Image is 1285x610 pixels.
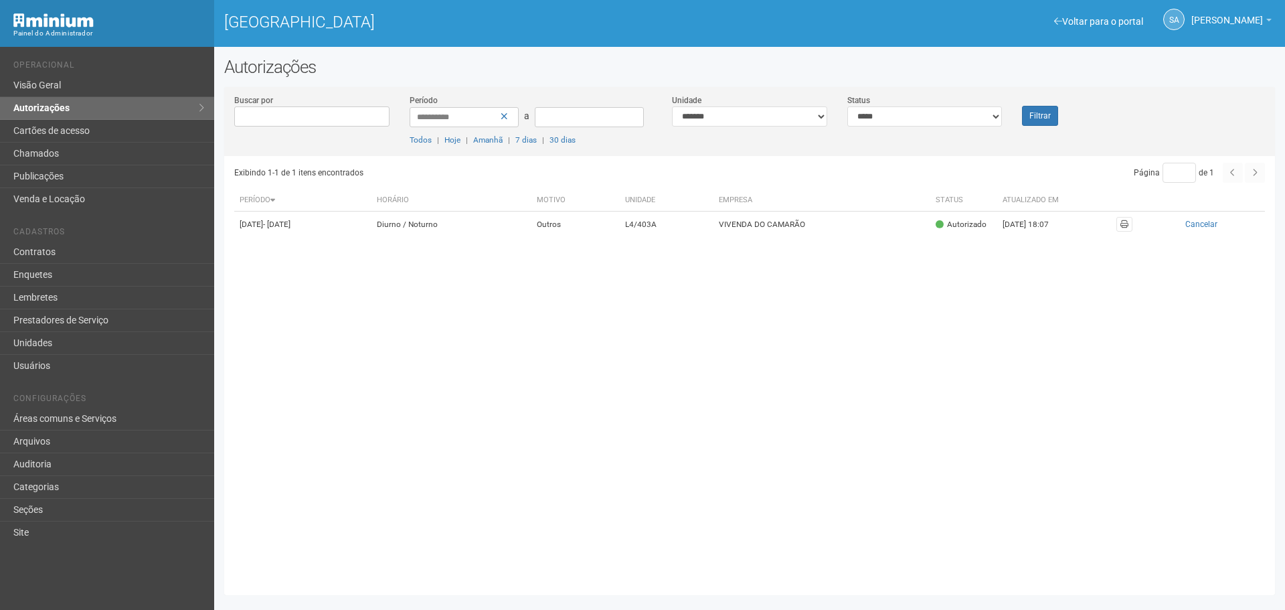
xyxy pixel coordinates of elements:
span: | [508,135,510,145]
th: Atualizado em [997,189,1071,212]
label: Período [410,94,438,106]
span: a [524,110,529,121]
a: Hoje [444,135,460,145]
li: Configurações [13,394,204,408]
td: L4/403A [620,212,714,238]
li: Operacional [13,60,204,74]
th: Status [930,189,997,212]
h1: [GEOGRAPHIC_DATA] [224,13,740,31]
td: [DATE] 18:07 [997,212,1071,238]
a: [PERSON_NAME] [1191,17,1272,27]
a: SA [1163,9,1185,30]
li: Cadastros [13,227,204,241]
label: Status [847,94,870,106]
h2: Autorizações [224,57,1275,77]
button: Filtrar [1022,106,1058,126]
span: - [DATE] [263,220,290,229]
span: Silvio Anjos [1191,2,1263,25]
span: | [466,135,468,145]
a: 30 dias [549,135,576,145]
th: Motivo [531,189,620,212]
span: | [542,135,544,145]
th: Empresa [713,189,930,212]
label: Unidade [672,94,701,106]
span: | [437,135,439,145]
th: Unidade [620,189,714,212]
div: Painel do Administrador [13,27,204,40]
td: Diurno / Noturno [371,212,531,238]
label: Buscar por [234,94,273,106]
td: [DATE] [234,212,371,238]
a: Todos [410,135,432,145]
th: Horário [371,189,531,212]
button: Cancelar [1143,217,1260,232]
span: Página de 1 [1134,168,1214,177]
a: 7 dias [515,135,537,145]
div: Exibindo 1-1 de 1 itens encontrados [234,163,746,183]
div: Autorizado [936,219,987,230]
th: Período [234,189,371,212]
a: Voltar para o portal [1054,16,1143,27]
td: Outros [531,212,620,238]
a: Amanhã [473,135,503,145]
img: Minium [13,13,94,27]
td: VIVENDA DO CAMARÃO [713,212,930,238]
